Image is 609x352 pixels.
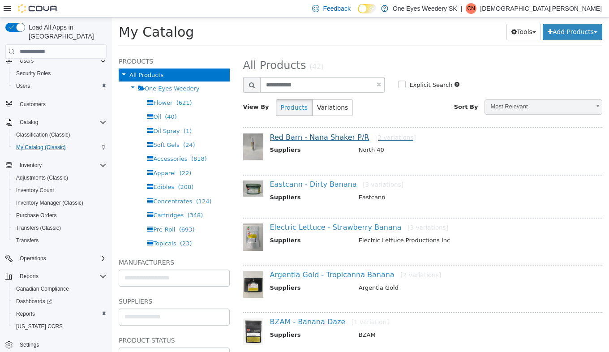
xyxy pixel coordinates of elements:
span: Catalog [20,119,38,126]
span: Transfers [13,235,107,246]
a: Classification (Classic) [13,129,74,140]
img: Cova [18,4,58,13]
span: Catalog [16,117,107,128]
button: Operations [2,252,110,265]
span: (24) [71,124,83,131]
button: Classification (Classic) [9,129,110,141]
button: My Catalog (Classic) [9,141,110,154]
input: Dark Mode [358,4,377,13]
th: Suppliers [158,128,240,139]
button: Canadian Compliance [9,283,110,295]
span: Reports [20,273,39,280]
a: Inventory Manager (Classic) [13,197,87,208]
span: Pre-Roll [41,209,63,215]
a: Purchase Orders [13,210,60,221]
td: Argentia Gold [240,266,486,277]
a: Dashboards [9,295,110,308]
span: (40) [53,96,65,103]
small: (42) [197,45,212,53]
span: Flower [41,82,60,89]
p: [DEMOGRAPHIC_DATA][PERSON_NAME] [480,3,602,14]
a: Canadian Compliance [13,283,73,294]
span: Classification (Classic) [13,129,107,140]
small: [2 variations] [288,254,329,261]
a: My Catalog (Classic) [13,142,69,153]
a: Transfers (Classic) [13,223,64,233]
h5: Manufacturers [7,240,118,250]
button: Adjustments (Classic) [9,172,110,184]
button: Add Products [431,6,490,23]
span: Concentrates [41,180,80,187]
span: Reports [13,309,107,319]
a: Reports [13,309,39,319]
a: Transfers [13,235,42,246]
span: Cartridges [41,194,72,201]
td: BZAM [240,313,486,324]
button: Settings [2,338,110,351]
button: Purchase Orders [9,209,110,222]
button: Users [2,55,110,67]
img: 150 [131,116,151,143]
span: Operations [20,255,46,262]
span: Users [13,81,107,91]
a: Settings [16,339,43,350]
span: One Eyes Weedery [33,68,88,74]
th: Suppliers [158,219,240,230]
span: (693) [67,209,83,215]
small: [3 variations] [251,163,292,171]
span: Canadian Compliance [16,285,69,292]
span: (124) [84,180,100,187]
span: My Catalog (Classic) [16,144,66,151]
span: Inventory Count [16,187,54,194]
span: Reports [16,310,35,318]
span: [US_STATE] CCRS [16,323,63,330]
span: Inventory Manager (Classic) [13,197,107,208]
button: Transfers (Classic) [9,222,110,234]
span: Oil Spray [41,110,68,117]
td: North 40 [240,128,486,139]
button: Reports [9,308,110,320]
button: Inventory Manager (Classic) [9,197,110,209]
span: All Products [131,42,194,54]
button: Variations [200,82,241,99]
span: My Catalog [7,7,82,22]
span: Purchase Orders [13,210,107,221]
span: My Catalog (Classic) [13,142,107,153]
a: Most Relevant [373,82,490,97]
small: [1 variation] [240,301,277,308]
a: Security Roles [13,68,54,79]
span: Users [16,56,107,66]
span: Most Relevant [373,82,478,96]
span: Transfers (Classic) [16,224,61,232]
span: Settings [16,339,107,350]
div: Christian Nedjelski [466,3,476,14]
span: Feedback [323,4,350,13]
a: Argentia Gold - Tropicanna Banana[2 variations] [158,253,330,262]
span: (818) [79,138,95,145]
h5: Product Status [7,318,118,328]
span: Security Roles [13,68,107,79]
span: Dashboards [13,296,107,307]
p: | [461,3,463,14]
span: Adjustments (Classic) [16,174,68,181]
span: Security Roles [16,70,51,77]
span: Users [20,57,34,64]
span: Apparel [41,152,64,159]
img: 150 [131,206,151,233]
th: Suppliers [158,313,240,324]
a: Users [13,81,34,91]
button: Operations [16,253,50,264]
span: Settings [20,341,39,348]
span: Topicals [41,223,64,229]
h5: Products [7,39,118,49]
a: [US_STATE] CCRS [13,321,66,332]
span: Load All Apps in [GEOGRAPHIC_DATA] [25,23,107,41]
span: View By [131,86,157,93]
button: Users [9,80,110,92]
span: Edibles [41,166,62,173]
p: One Eyes Weedery SK [393,3,457,14]
small: [2 variations] [263,116,304,124]
span: (23) [68,223,80,229]
span: Customers [16,99,107,110]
